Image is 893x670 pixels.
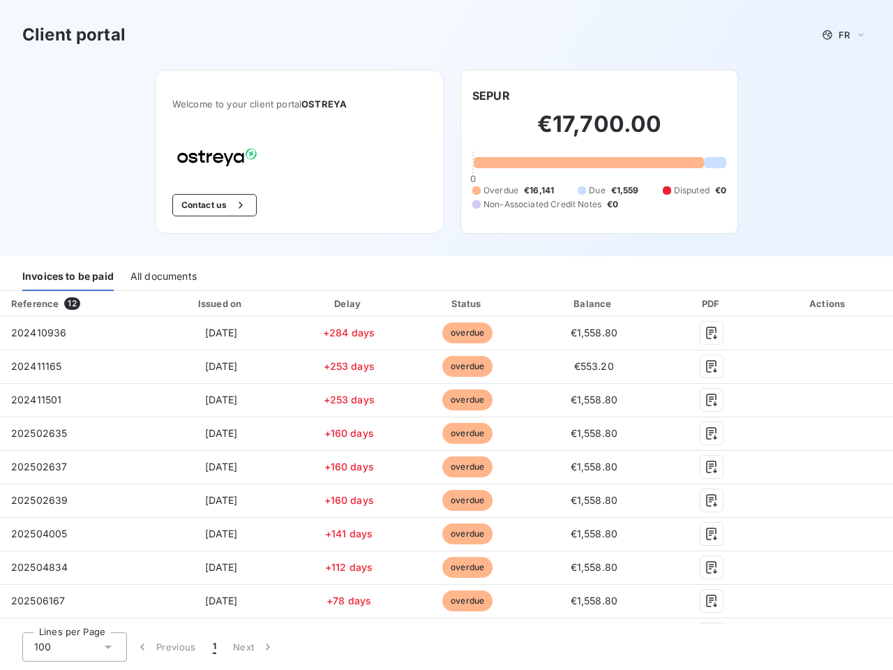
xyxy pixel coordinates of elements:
span: [DATE] [205,394,238,405]
div: Delay [294,297,404,311]
span: overdue [442,389,493,410]
span: €1,558.80 [571,394,617,405]
span: overdue [442,490,493,511]
span: Due [589,184,605,197]
span: €1,558.80 [571,528,617,539]
img: Company logo [172,143,262,172]
span: overdue [442,456,493,477]
span: +253 days [324,360,375,372]
span: +112 days [325,561,373,573]
span: Non-Associated Credit Notes [483,198,601,211]
span: Welcome to your client portal [172,98,426,110]
span: 100 [34,640,51,654]
span: 1 [213,640,216,654]
span: +160 days [324,494,374,506]
span: €1,558.80 [571,427,617,439]
span: 202411165 [11,360,61,372]
span: €1,559 [611,184,639,197]
span: overdue [442,557,493,578]
div: All documents [130,262,197,291]
span: FR [839,29,850,40]
span: €0 [607,198,618,211]
span: 202411501 [11,394,61,405]
span: overdue [442,423,493,444]
span: +284 days [323,327,375,338]
button: Next [225,632,283,662]
span: +253 days [324,394,375,405]
span: +141 days [325,528,373,539]
span: overdue [442,356,493,377]
div: Issued on [154,297,288,311]
button: Contact us [172,194,257,216]
span: [DATE] [205,360,238,372]
div: Balance [531,297,657,311]
span: +160 days [324,427,374,439]
span: 202504005 [11,528,67,539]
div: Reference [11,298,59,309]
span: [DATE] [205,327,238,338]
span: 202502639 [11,494,68,506]
span: 202504834 [11,561,68,573]
span: overdue [442,523,493,544]
span: €16,141 [524,184,554,197]
div: Actions [767,297,890,311]
span: [DATE] [205,427,238,439]
h2: €17,700.00 [472,110,726,152]
span: €1,558.80 [571,461,617,472]
span: €1,558.80 [571,327,617,338]
span: 12 [64,297,80,310]
span: Overdue [483,184,518,197]
div: Status [410,297,525,311]
span: €553.20 [574,360,614,372]
span: 0 [470,173,476,184]
span: [DATE] [205,561,238,573]
button: 1 [204,632,225,662]
span: €1,558.80 [571,595,617,606]
span: [DATE] [205,461,238,472]
span: €1,558.80 [571,494,617,506]
span: +160 days [324,461,374,472]
span: 202410936 [11,327,66,338]
span: overdue [442,322,493,343]
span: €0 [715,184,726,197]
span: 202502637 [11,461,67,472]
span: Disputed [674,184,710,197]
h6: SEPUR [472,87,510,104]
button: Previous [127,632,204,662]
span: [DATE] [205,528,238,539]
span: [DATE] [205,595,238,606]
span: 202502635 [11,427,67,439]
span: overdue [442,590,493,611]
span: €1,558.80 [571,561,617,573]
span: OSTREYA [301,98,347,110]
div: Invoices to be paid [22,262,114,291]
h3: Client portal [22,22,126,47]
span: +78 days [327,595,371,606]
span: 202506167 [11,595,65,606]
span: [DATE] [205,494,238,506]
div: PDF [663,297,762,311]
